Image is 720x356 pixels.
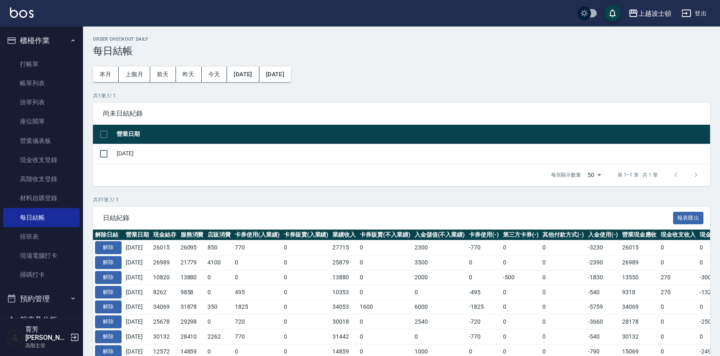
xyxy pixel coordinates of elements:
a: 排班表 [3,227,80,246]
td: -2390 [586,255,620,270]
td: 0 [540,285,586,300]
td: 28178 [620,315,659,329]
h5: 育芳[PERSON_NAME] [25,325,68,342]
td: 27715 [330,240,358,255]
p: 第 1–1 筆 共 1 筆 [617,171,658,179]
td: 28410 [178,329,206,344]
td: 30132 [620,329,659,344]
td: 31442 [330,329,358,344]
td: -495 [467,285,501,300]
td: 0 [412,329,467,344]
td: 0 [659,300,698,315]
td: 0 [467,270,501,285]
td: 0 [282,240,331,255]
td: 0 [282,315,331,329]
button: 解除 [95,241,122,254]
td: 0 [358,240,412,255]
td: 10353 [330,285,358,300]
td: -540 [586,329,620,344]
td: 2262 [205,329,233,344]
button: 登出 [678,6,710,21]
th: 解除日結 [93,230,124,240]
td: 0 [659,255,698,270]
td: 0 [659,329,698,344]
td: 0 [358,315,412,329]
button: 報表及分析 [3,309,80,331]
td: 0 [205,285,233,300]
td: 495 [233,285,282,300]
td: 270 [659,270,698,285]
td: 34053 [330,300,358,315]
td: 0 [501,315,541,329]
td: 0 [233,270,282,285]
th: 營業日期 [115,125,710,144]
img: Logo [10,7,34,18]
td: 13880 [330,270,358,285]
td: 30132 [151,329,178,344]
td: [DATE] [115,144,710,163]
td: 2000 [412,270,467,285]
button: 今天 [202,67,227,82]
th: 卡券使用(入業績) [233,230,282,240]
td: 26989 [151,255,178,270]
button: 本月 [93,67,119,82]
a: 材料自購登錄 [3,189,80,208]
td: 0 [358,270,412,285]
button: 解除 [95,286,122,299]
td: 720 [233,315,282,329]
button: 上個月 [119,67,150,82]
td: 850 [205,240,233,255]
td: 29298 [178,315,206,329]
td: 270 [659,285,698,300]
td: 770 [233,329,282,344]
td: 1600 [358,300,412,315]
p: 共 1 筆, 1 / 1 [93,92,710,99]
a: 現金收支登錄 [3,150,80,170]
td: 0 [501,329,541,344]
a: 打帳單 [3,55,80,74]
button: 解除 [95,315,122,328]
th: 業績收入 [330,230,358,240]
td: 0 [358,285,412,300]
button: 預約管理 [3,288,80,310]
button: 前天 [150,67,176,82]
td: 0 [412,285,467,300]
td: 0 [540,315,586,329]
td: 10820 [151,270,178,285]
th: 現金收支收入 [659,230,698,240]
th: 營業現金應收 [620,230,659,240]
th: 店販消費 [205,230,233,240]
td: 2300 [412,240,467,255]
td: 3500 [412,255,467,270]
td: [DATE] [124,255,151,270]
td: 0 [205,315,233,329]
button: 櫃檯作業 [3,30,80,51]
a: 掛單列表 [3,93,80,112]
td: [DATE] [124,240,151,255]
td: -3230 [586,240,620,255]
td: 25678 [151,315,178,329]
td: 9858 [178,285,206,300]
button: 報表匯出 [673,212,704,225]
td: -1830 [586,270,620,285]
td: 0 [282,300,331,315]
div: 50 [584,164,604,186]
td: 34069 [620,300,659,315]
td: 350 [205,300,233,315]
td: 1825 [233,300,282,315]
a: 座位開單 [3,112,80,131]
th: 入金使用(-) [586,230,620,240]
a: 營業儀表板 [3,131,80,150]
td: 0 [659,240,698,255]
td: 26015 [151,240,178,255]
td: 26015 [620,240,659,255]
button: 解除 [95,256,122,269]
td: 0 [501,240,541,255]
td: -500 [501,270,541,285]
td: 0 [659,315,698,329]
td: 0 [540,240,586,255]
td: 25879 [330,255,358,270]
td: 21779 [178,255,206,270]
td: 0 [501,285,541,300]
span: 尚未日結紀錄 [103,109,700,118]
